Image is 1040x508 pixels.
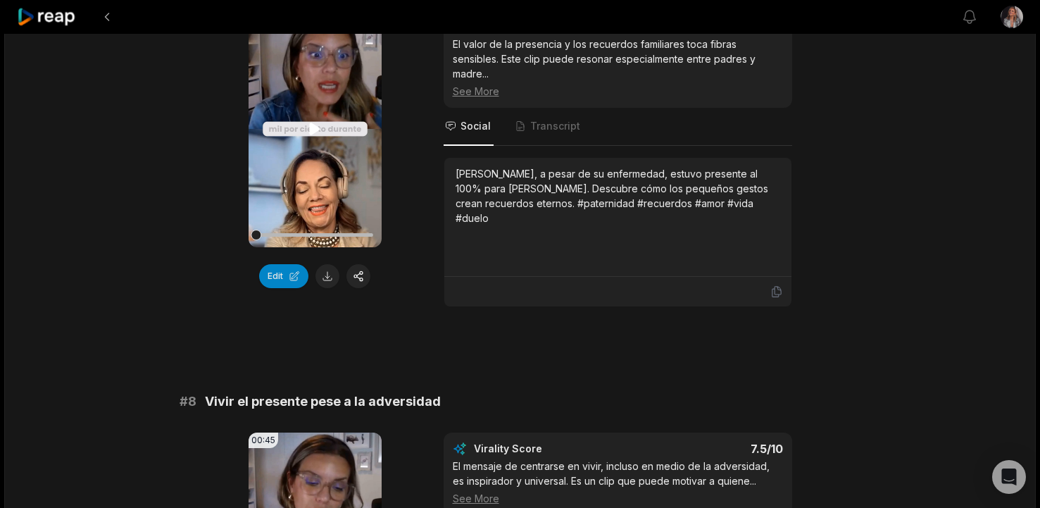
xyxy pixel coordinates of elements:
span: Transcript [530,119,580,133]
div: El valor de la presencia y los recuerdos familiares toca fibras sensibles. Este clip puede resona... [453,37,783,99]
div: See More [453,84,783,99]
div: El mensaje de centrarse en vivir, incluso en medio de la adversidad, es inspirador y universal. E... [453,459,783,506]
div: Open Intercom Messenger [992,460,1026,494]
span: # 8 [180,392,196,411]
div: [PERSON_NAME], a pesar de su enfermedad, estuvo presente al 100% para [PERSON_NAME]. Descubre cóm... [456,166,780,225]
div: Virality Score [474,442,625,456]
div: See More [453,491,783,506]
span: Social [461,119,491,133]
span: Vivir el presente pese a la adversidad [205,392,441,411]
button: Edit [259,264,308,288]
nav: Tabs [444,108,792,146]
div: 7.5 /10 [632,442,783,456]
video: Your browser does not support mp4 format. [249,11,382,247]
